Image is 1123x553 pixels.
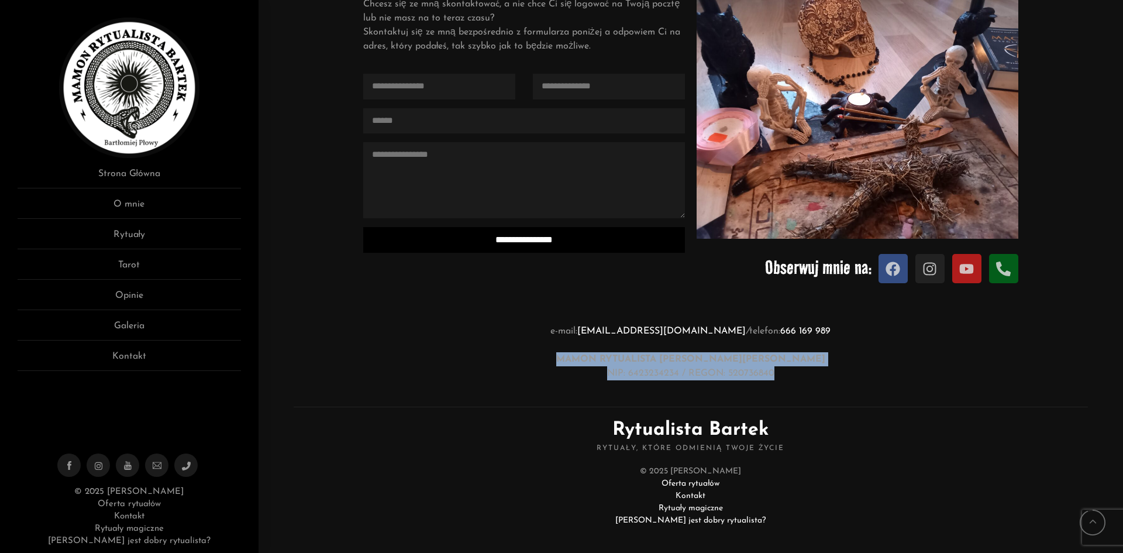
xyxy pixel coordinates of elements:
[363,74,685,280] form: Contact form
[18,228,241,249] a: Rytuały
[294,407,1088,454] h2: Rytualista Bartek
[615,516,766,525] a: [PERSON_NAME] jest dobry rytualista?
[18,319,241,341] a: Galeria
[577,327,746,336] a: [EMAIL_ADDRESS][DOMAIN_NAME]
[780,327,831,336] a: 666 169 989
[662,479,719,488] a: Oferta rytuałów
[746,324,749,338] i: /
[18,258,241,280] a: Tarot
[294,465,1088,527] div: © 2025 [PERSON_NAME]
[556,355,825,364] strong: MAMON RYTUALISTA [PERSON_NAME] [PERSON_NAME]
[697,250,872,284] p: Obserwuj mnie na:
[98,500,161,509] a: Oferta rytuałów
[18,197,241,219] a: O mnie
[294,444,1088,454] span: Rytuały, które odmienią Twoje życie
[659,504,723,513] a: Rytuały magiczne
[676,492,705,500] a: Kontakt
[282,324,1100,380] p: e-mail: telefon: NIP: 6423234234 / REGON: 520736840
[114,512,144,521] a: Kontakt
[18,288,241,310] a: Opinie
[48,537,211,545] a: [PERSON_NAME] jest dobry rytualista?
[59,18,199,158] img: Rytualista Bartek
[18,167,241,188] a: Strona Główna
[95,524,164,533] a: Rytuały magiczne
[18,349,241,371] a: Kontakt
